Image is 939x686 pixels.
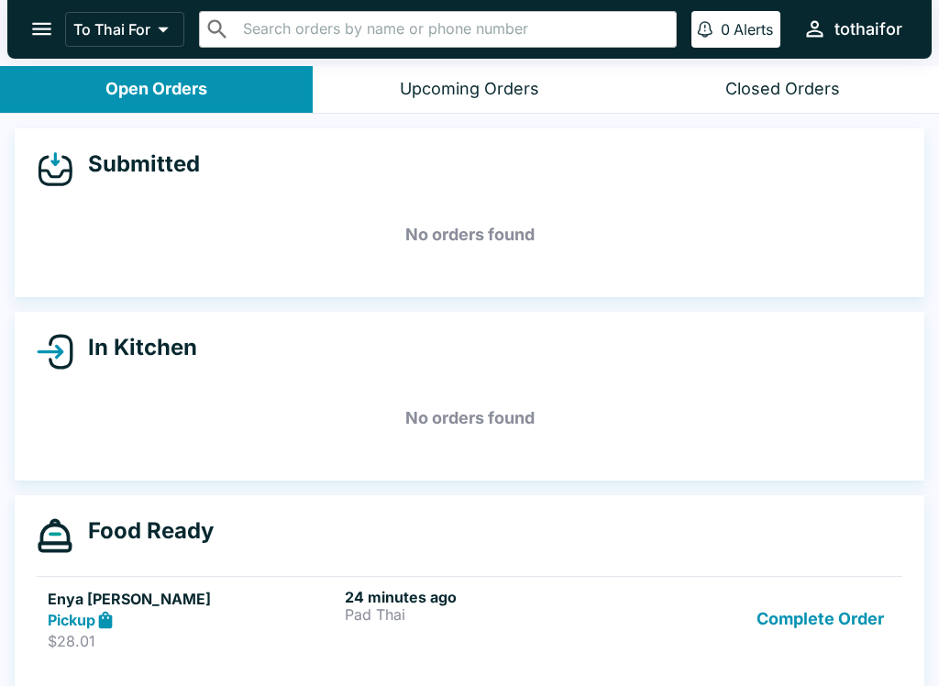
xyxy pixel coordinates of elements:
a: Enya [PERSON_NAME]Pickup$28.0124 minutes agoPad ThaiComplete Order [37,576,902,662]
button: To Thai For [65,12,184,47]
p: To Thai For [73,20,150,39]
h6: 24 minutes ago [345,588,635,606]
strong: Pickup [48,611,95,629]
p: Pad Thai [345,606,635,623]
h5: No orders found [37,385,902,451]
h4: In Kitchen [73,334,197,361]
h5: No orders found [37,202,902,268]
div: Closed Orders [725,79,840,100]
button: open drawer [18,6,65,52]
button: Complete Order [749,588,891,651]
h5: Enya [PERSON_NAME] [48,588,337,610]
div: tothaifor [834,18,902,40]
h4: Submitted [73,150,200,178]
p: Alerts [734,20,773,39]
p: 0 [721,20,730,39]
p: $28.01 [48,632,337,650]
input: Search orders by name or phone number [238,17,668,42]
div: Upcoming Orders [400,79,539,100]
h4: Food Ready [73,517,214,545]
div: Open Orders [105,79,207,100]
button: tothaifor [795,9,910,49]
